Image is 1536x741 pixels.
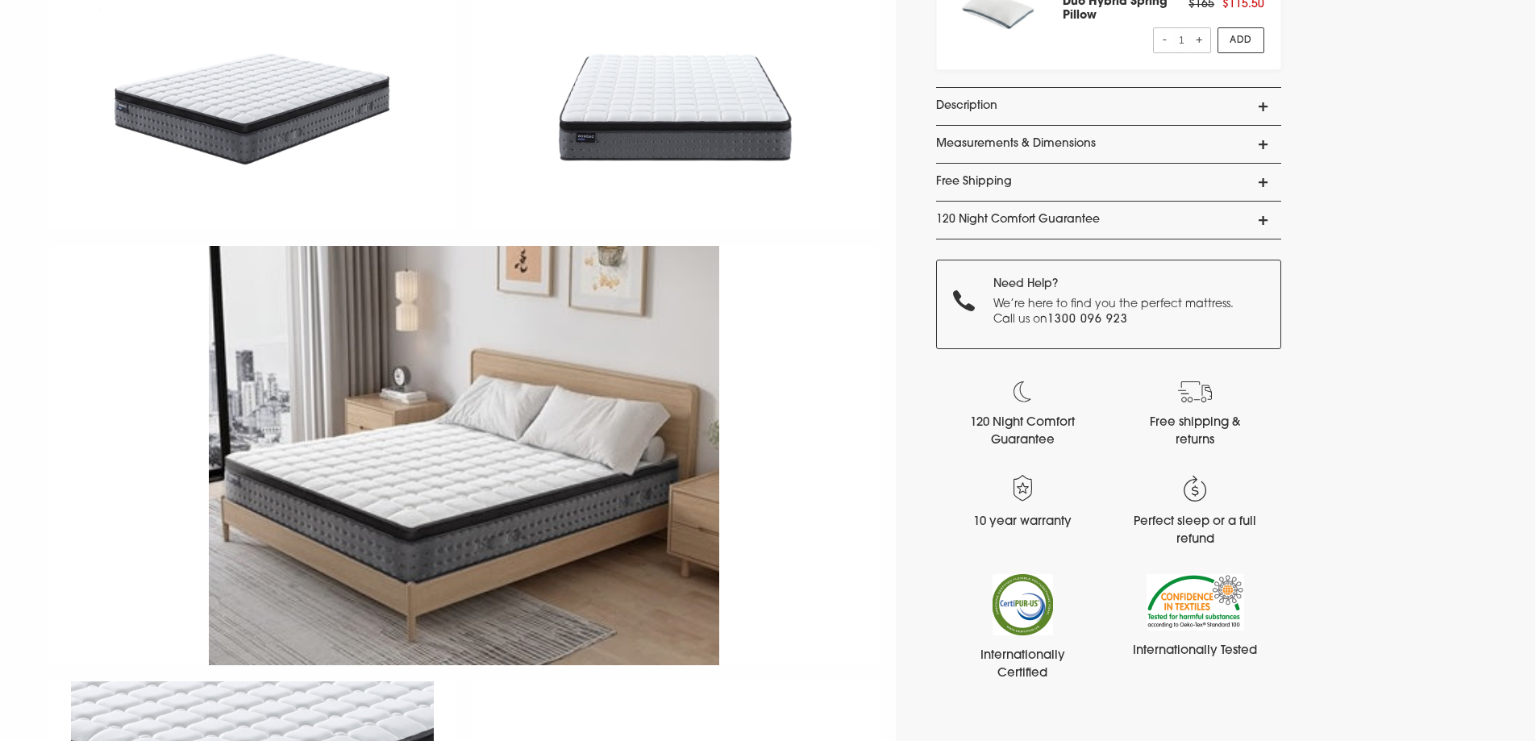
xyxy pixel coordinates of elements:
div: 120 Night Comfort Guarantee [958,414,1087,451]
p: We’re here to find you the perfect mattress. Call us on [993,297,1243,328]
a: Measurements & Dimensions [936,126,1281,163]
a: Free Shipping [936,164,1281,201]
div: Internationally Tested [1130,643,1259,661]
div: Free shipping & returns [1130,414,1259,451]
div: Internationally Certified [958,647,1087,684]
div: Perfect sleep or a full refund [1130,514,1259,550]
a: Description [936,88,1281,125]
a: 1300 096 923 [1047,314,1128,326]
span: - [1160,28,1170,52]
div: 10 year warranty [958,514,1087,532]
strong: Need Help? [993,278,1058,290]
span: + [1194,28,1204,52]
a: 120 Night Comfort Guarantee [936,202,1281,239]
a: Add [1218,27,1265,53]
